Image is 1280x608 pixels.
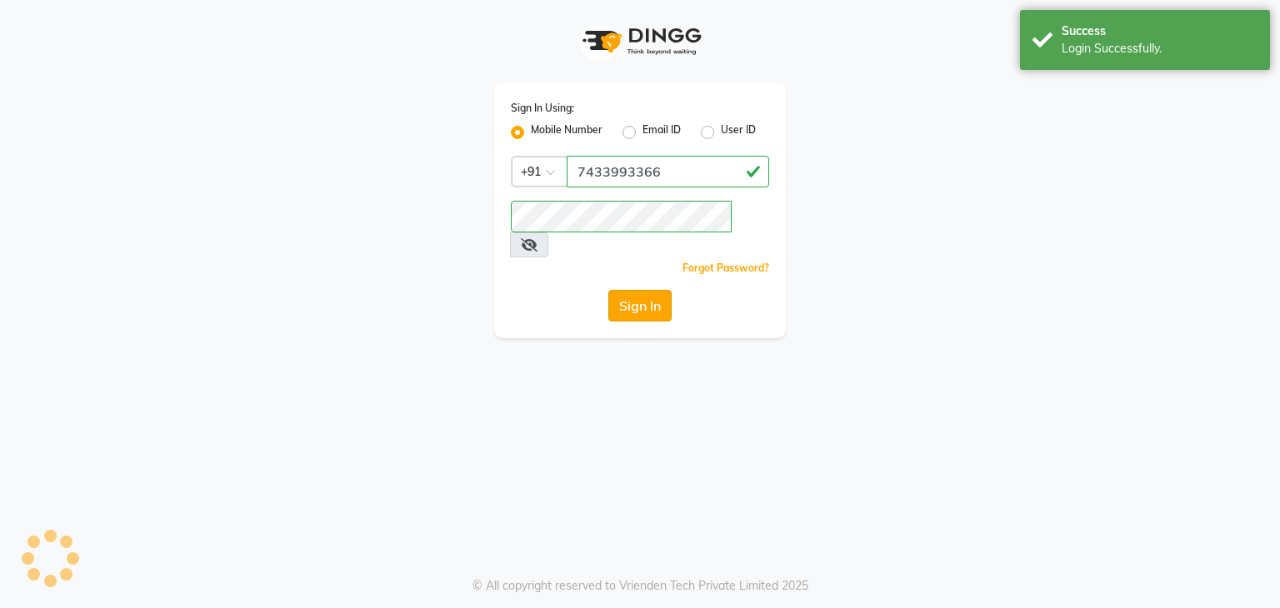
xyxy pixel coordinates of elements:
img: logo1.svg [573,17,707,66]
div: Success [1062,22,1257,40]
label: User ID [721,122,756,142]
input: Username [567,156,769,187]
div: Login Successfully. [1062,40,1257,57]
a: Forgot Password? [682,262,769,274]
label: Email ID [642,122,681,142]
input: Username [511,201,732,232]
label: Mobile Number [531,122,602,142]
label: Sign In Using: [511,101,574,116]
button: Sign In [608,290,672,321]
